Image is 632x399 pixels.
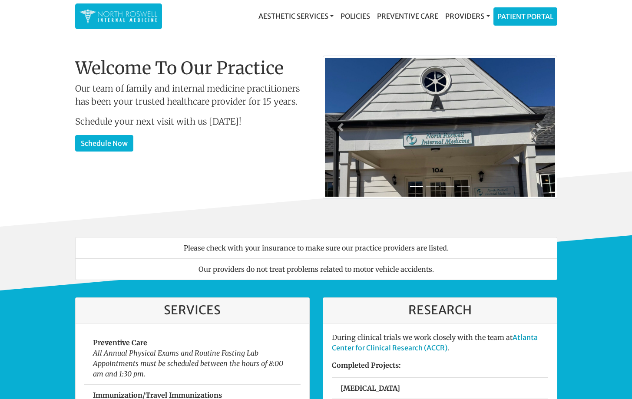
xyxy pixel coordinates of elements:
[75,135,133,152] a: Schedule Now
[75,58,310,79] h1: Welcome To Our Practice
[332,303,548,318] h3: Research
[75,115,310,128] p: Schedule your next visit with us [DATE]!
[332,332,548,353] p: During clinical trials we work closely with the team at .
[494,8,557,25] a: Patient Portal
[84,303,301,318] h3: Services
[93,338,147,347] strong: Preventive Care
[79,8,158,25] img: North Roswell Internal Medicine
[75,237,557,259] li: Please check with your insurance to make sure our practice providers are listed.
[374,7,442,25] a: Preventive Care
[75,82,310,108] p: Our team of family and internal medicine practitioners has been your trusted healthcare provider ...
[93,349,283,378] em: All Annual Physical Exams and Routine Fasting Lab Appointments must be scheduled between the hour...
[332,333,538,352] a: Atlanta Center for Clinical Research (ACCR)
[341,384,400,392] strong: [MEDICAL_DATA]
[332,361,401,369] strong: Completed Projects:
[75,258,557,280] li: Our providers do not treat problems related to motor vehicle accidents.
[442,7,493,25] a: Providers
[255,7,337,25] a: Aesthetic Services
[337,7,374,25] a: Policies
